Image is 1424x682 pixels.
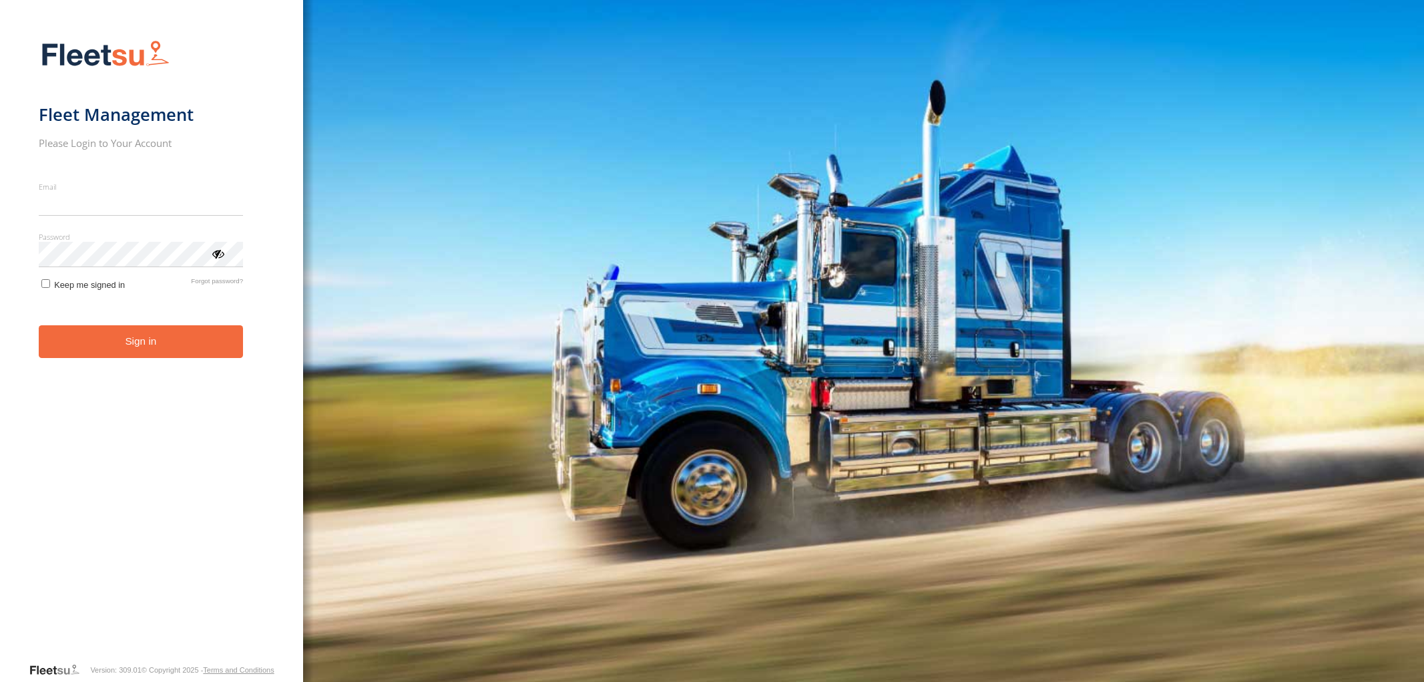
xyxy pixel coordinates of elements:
[39,104,244,126] h1: Fleet Management
[142,666,274,674] div: © Copyright 2025 -
[90,666,141,674] div: Version: 309.01
[39,232,244,242] label: Password
[203,666,274,674] a: Terms and Conditions
[39,136,244,150] h2: Please Login to Your Account
[211,246,224,260] div: ViewPassword
[29,663,90,677] a: Visit our Website
[39,325,244,358] button: Sign in
[39,182,244,192] label: Email
[39,32,265,662] form: main
[39,37,172,71] img: Fleetsu
[41,279,50,288] input: Keep me signed in
[191,277,243,290] a: Forgot password?
[54,280,125,290] span: Keep me signed in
